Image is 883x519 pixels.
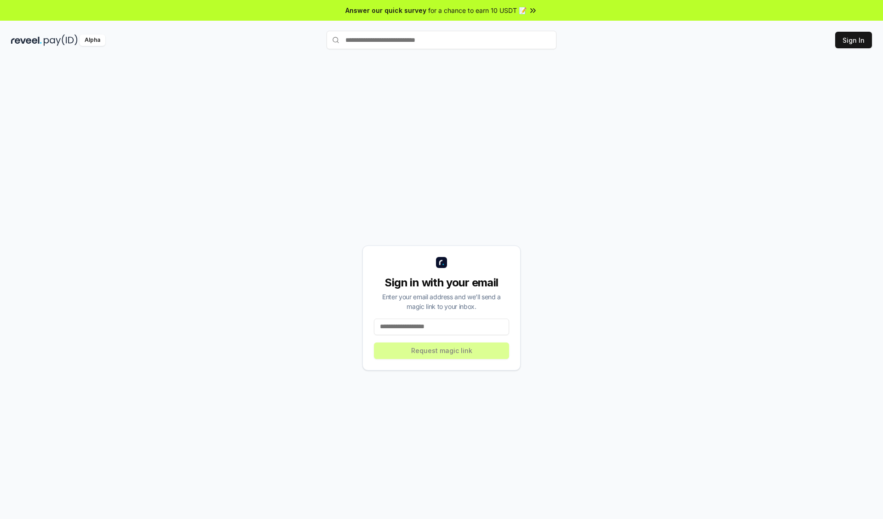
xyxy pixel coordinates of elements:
div: Sign in with your email [374,275,509,290]
span: Answer our quick survey [345,6,426,15]
img: logo_small [436,257,447,268]
div: Alpha [80,34,105,46]
button: Sign In [835,32,872,48]
span: for a chance to earn 10 USDT 📝 [428,6,527,15]
div: Enter your email address and we’ll send a magic link to your inbox. [374,292,509,311]
img: reveel_dark [11,34,42,46]
img: pay_id [44,34,78,46]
